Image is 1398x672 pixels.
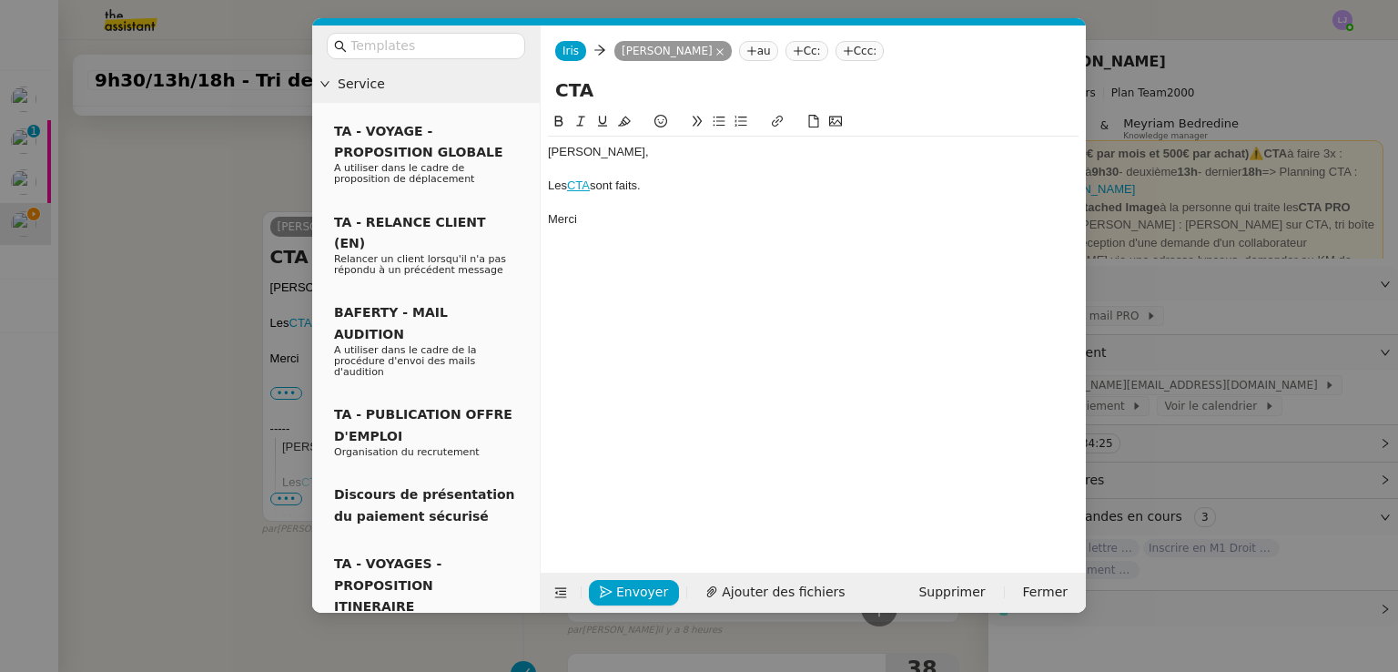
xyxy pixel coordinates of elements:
[918,582,985,603] span: Supprimer
[334,253,506,276] span: Relancer un client lorsqu'il n'a pas répondu à un précédent message
[722,582,845,603] span: Ajouter des fichiers
[334,124,502,159] span: TA - VOYAGE - PROPOSITION GLOBALE
[836,41,885,61] nz-tag: Ccc:
[694,580,856,606] button: Ajouter des fichiers
[334,446,480,458] span: Organisation du recrutement
[562,45,579,57] span: Iris
[907,580,996,606] button: Supprimer
[567,178,590,192] a: CTA
[334,556,441,614] span: TA - VOYAGES - PROPOSITION ITINERAIRE
[338,74,532,95] span: Service
[616,582,668,603] span: Envoyer
[785,41,828,61] nz-tag: Cc:
[1023,582,1068,603] span: Fermer
[334,487,515,523] span: Discours de présentation du paiement sécurisé
[548,211,1079,228] div: Merci
[350,36,514,56] input: Templates
[334,407,512,443] span: TA - PUBLICATION OFFRE D'EMPLOI
[1012,580,1079,606] button: Fermer
[614,41,732,61] nz-tag: [PERSON_NAME]
[548,178,1079,194] div: Les sont faits.
[739,41,778,61] nz-tag: au
[334,162,474,185] span: A utiliser dans le cadre de proposition de déplacement
[334,344,477,378] span: A utiliser dans le cadre de la procédure d'envoi des mails d'audition
[334,215,486,250] span: TA - RELANCE CLIENT (EN)
[334,305,448,341] span: BAFERTY - MAIL AUDITION
[589,580,679,606] button: Envoyer
[548,144,1079,160] div: [PERSON_NAME],
[312,66,540,102] div: Service
[555,76,1071,104] input: Subject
